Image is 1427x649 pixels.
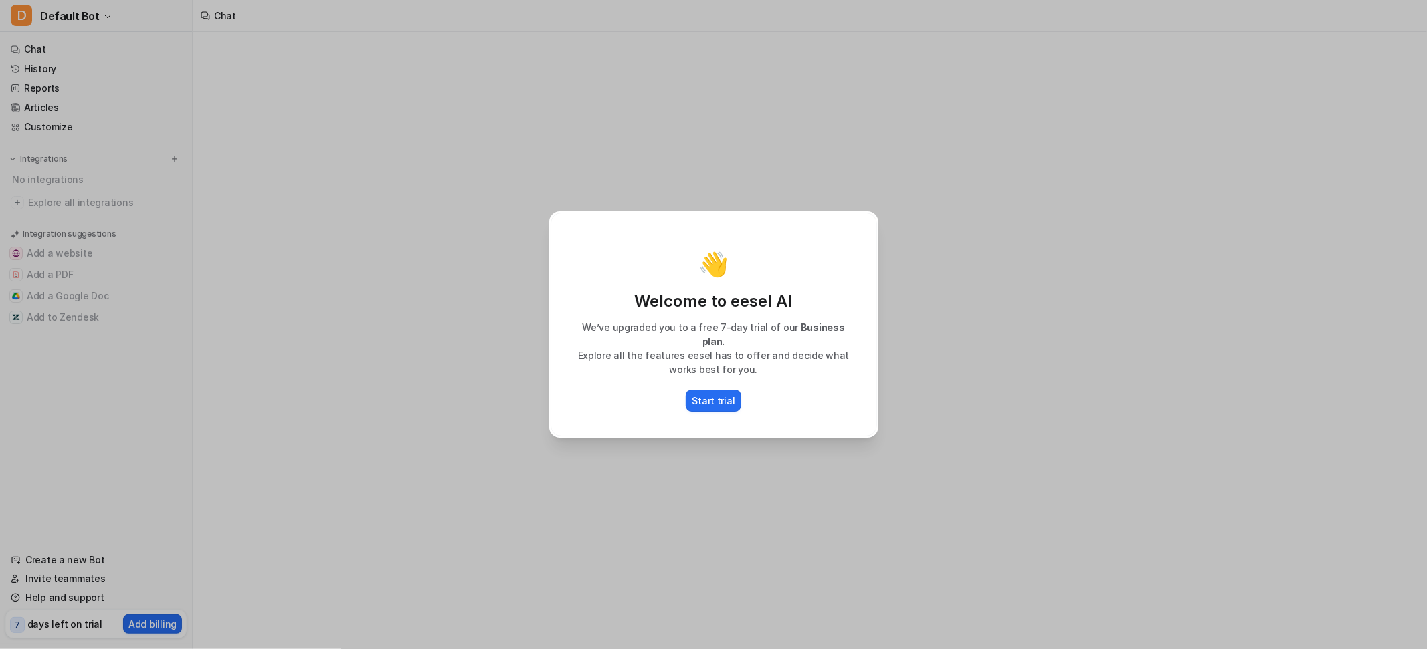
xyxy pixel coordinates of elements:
p: Start trial [692,394,735,408]
p: 👋 [698,251,729,277]
p: Explore all the features eesel has to offer and decide what works best for you. [565,348,863,376]
p: Welcome to eesel AI [565,291,863,312]
p: We’ve upgraded you to a free 7-day trial of our [565,320,863,348]
button: Start trial [686,390,742,412]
